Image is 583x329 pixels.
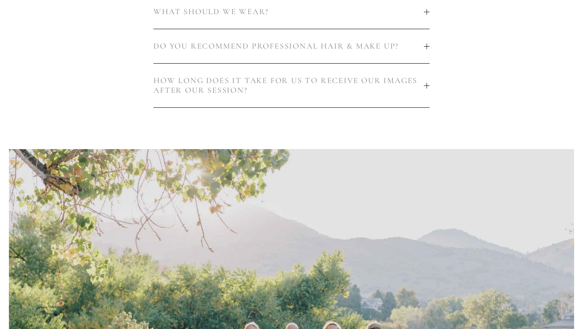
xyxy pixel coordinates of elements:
span: DO YOU RECOMMEND PROFESSIONAL HAIR & MAKE UP? [153,41,423,51]
button: DO YOU RECOMMEND PROFESSIONAL HAIR & MAKE UP? [153,29,429,63]
span: HOW LONG DOES IT TAKE FOR US TO RECEIVE OUR IMAGES AFTER OUR SESSION? [153,76,423,95]
button: HOW LONG DOES IT TAKE FOR US TO RECEIVE OUR IMAGES AFTER OUR SESSION? [153,64,429,107]
span: WHAT SHOULD WE WEAR? [153,7,423,17]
